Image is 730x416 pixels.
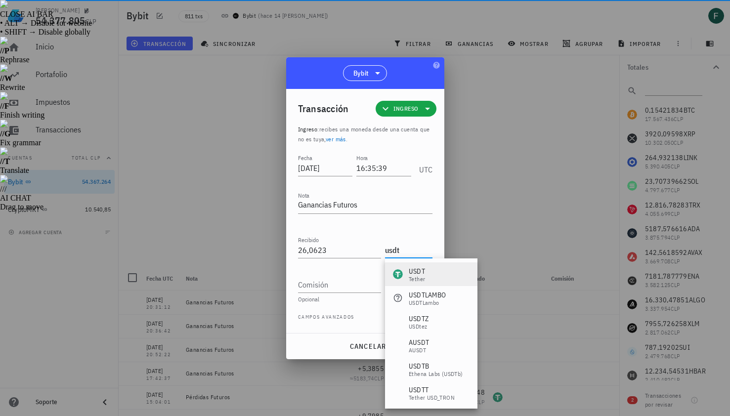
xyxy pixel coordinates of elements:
span: cancelar [349,342,386,351]
div: USDTLambo [409,300,446,306]
div: Ethena Labs (USDTb) [409,371,463,377]
div: Tether [409,276,425,282]
div: USDTB [409,361,463,371]
div: Opcional [298,296,432,302]
div: USDTB-icon [393,364,403,374]
button: cancelar [345,337,390,355]
label: Recibido [298,236,319,244]
div: USDT-icon [393,269,403,279]
div: AUSDT-icon [393,340,403,350]
span: Campos avanzados [298,313,355,323]
div: USDTZ-icon [393,317,403,327]
div: aUSDT [409,347,429,353]
div: USDT [409,266,425,276]
div: USDTT [409,385,455,395]
div: Tether USD_TRON [409,395,455,401]
div: USDtez [409,324,429,330]
div: AUSDT [409,337,429,347]
div: USDTLAMBO [409,290,446,300]
div: USDTZ [409,314,429,324]
div: USDTT-icon [393,388,403,398]
input: Moneda [385,242,430,258]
